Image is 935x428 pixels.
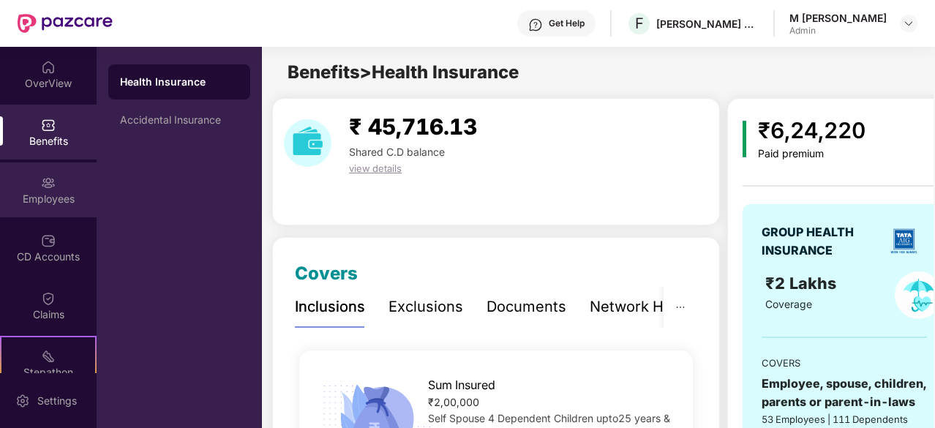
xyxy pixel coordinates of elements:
div: Exclusions [388,296,463,318]
img: icon [743,121,746,157]
div: 53 Employees | 111 Dependents [762,412,927,427]
div: M [PERSON_NAME] [789,11,887,25]
img: svg+xml;base64,PHN2ZyBpZD0iSGVscC0zMngzMiIgeG1sbnM9Imh0dHA6Ly93d3cudzMub3JnLzIwMDAvc3ZnIiB3aWR0aD... [528,18,543,32]
div: Network Hospitals [590,296,718,318]
span: ₹ 45,716.13 [349,113,477,140]
img: download [284,119,331,167]
img: svg+xml;base64,PHN2ZyBpZD0iQ2xhaW0iIHhtbG5zPSJodHRwOi8vd3d3LnczLm9yZy8yMDAwL3N2ZyIgd2lkdGg9IjIwIi... [41,291,56,306]
div: Paid premium [758,148,865,160]
div: Get Help [549,18,585,29]
img: New Pazcare Logo [18,14,113,33]
div: Employee, spouse, children, parents or parent-in-laws [762,375,927,411]
img: svg+xml;base64,PHN2ZyBpZD0iRHJvcGRvd24tMzJ4MzIiIHhtbG5zPSJodHRwOi8vd3d3LnczLm9yZy8yMDAwL3N2ZyIgd2... [903,18,915,29]
span: Sum Insured [428,376,495,394]
div: ₹2,00,000 [428,394,675,410]
span: view details [349,162,402,174]
button: ellipsis [664,287,697,327]
span: ₹2 Lakhs [765,274,841,293]
div: ₹6,24,220 [758,113,865,148]
div: Inclusions [295,296,365,318]
span: Benefits > Health Insurance [288,61,519,83]
img: svg+xml;base64,PHN2ZyBpZD0iU2V0dGluZy0yMHgyMCIgeG1sbnM9Imh0dHA6Ly93d3cudzMub3JnLzIwMDAvc3ZnIiB3aW... [15,394,30,408]
img: insurerLogo [885,222,923,260]
div: Documents [487,296,566,318]
img: svg+xml;base64,PHN2ZyBpZD0iQ0RfQWNjb3VudHMiIGRhdGEtbmFtZT0iQ0QgQWNjb3VudHMiIHhtbG5zPSJodHRwOi8vd3... [41,233,56,248]
img: svg+xml;base64,PHN2ZyB4bWxucz0iaHR0cDovL3d3dy53My5vcmcvMjAwMC9zdmciIHdpZHRoPSIyMSIgaGVpZ2h0PSIyMC... [41,349,56,364]
div: [PERSON_NAME] & [PERSON_NAME] Labs Private Limited [656,17,759,31]
span: F [635,15,644,32]
div: Settings [33,394,81,408]
div: Admin [789,25,887,37]
img: svg+xml;base64,PHN2ZyBpZD0iQmVuZWZpdHMiIHhtbG5zPSJodHRwOi8vd3d3LnczLm9yZy8yMDAwL3N2ZyIgd2lkdGg9Ij... [41,118,56,132]
span: Coverage [765,298,812,310]
img: svg+xml;base64,PHN2ZyBpZD0iSG9tZSIgeG1sbnM9Imh0dHA6Ly93d3cudzMub3JnLzIwMDAvc3ZnIiB3aWR0aD0iMjAiIG... [41,60,56,75]
span: ellipsis [675,302,686,312]
div: COVERS [762,356,927,370]
div: Accidental Insurance [120,114,239,126]
div: Stepathon [1,365,95,380]
div: GROUP HEALTH INSURANCE [762,223,880,260]
span: Shared C.D balance [349,146,445,158]
img: svg+xml;base64,PHN2ZyBpZD0iRW1wbG95ZWVzIiB4bWxucz0iaHR0cDovL3d3dy53My5vcmcvMjAwMC9zdmciIHdpZHRoPS... [41,176,56,190]
div: Health Insurance [120,75,239,89]
span: Covers [295,263,358,284]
